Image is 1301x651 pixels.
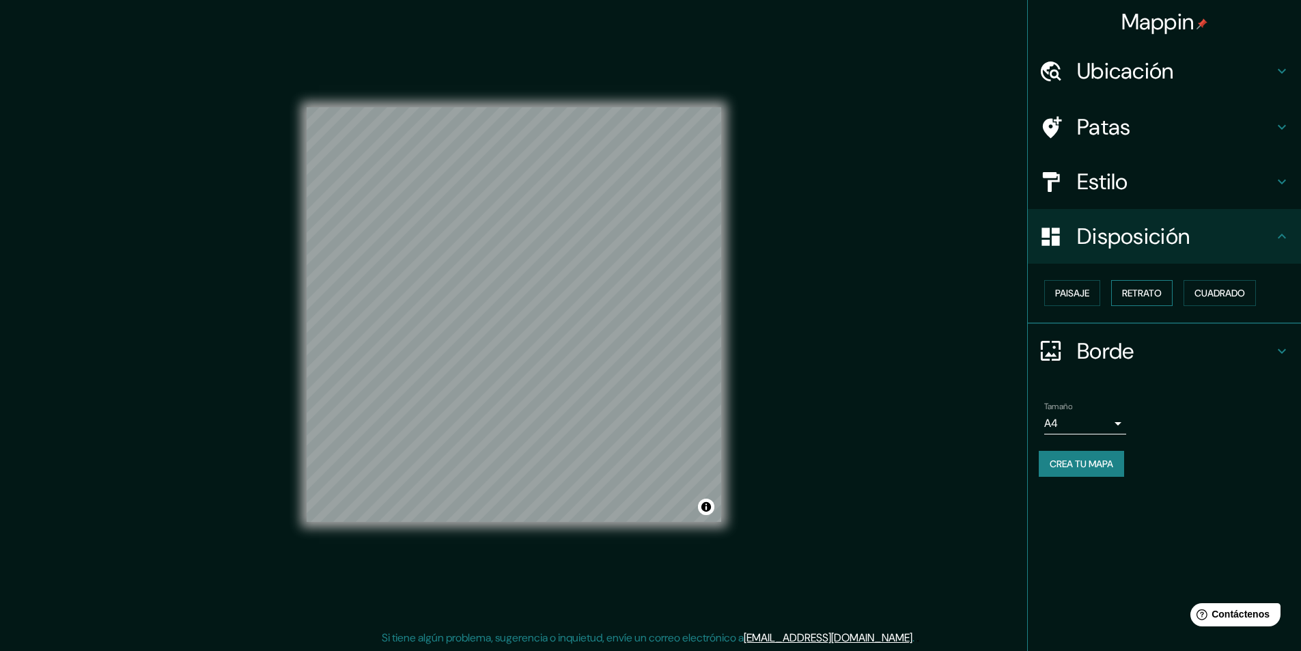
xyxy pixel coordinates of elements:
button: Crea tu mapa [1039,451,1124,477]
button: Activar o desactivar atribución [698,499,714,515]
button: Cuadrado [1184,280,1256,306]
div: A4 [1044,413,1126,434]
canvas: Mapa [307,107,721,522]
font: Ubicación [1077,57,1174,85]
font: Cuadrado [1194,287,1245,299]
font: . [914,630,917,645]
font: Estilo [1077,167,1128,196]
font: Paisaje [1055,287,1089,299]
font: Tamaño [1044,401,1072,412]
font: Disposición [1077,222,1190,251]
font: Patas [1077,113,1131,141]
font: Crea tu mapa [1050,458,1113,470]
font: . [917,630,919,645]
font: Mappin [1121,8,1194,36]
a: [EMAIL_ADDRESS][DOMAIN_NAME] [744,631,912,645]
div: Disposición [1028,209,1301,264]
iframe: Lanzador de widgets de ayuda [1179,598,1286,636]
div: Estilo [1028,154,1301,209]
font: Borde [1077,337,1134,365]
div: Borde [1028,324,1301,378]
font: Si tiene algún problema, sugerencia o inquietud, envíe un correo electrónico a [382,631,744,645]
button: Paisaje [1044,280,1100,306]
font: A4 [1044,416,1058,430]
div: Ubicación [1028,44,1301,98]
div: Patas [1028,100,1301,154]
img: pin-icon.png [1197,18,1207,29]
font: . [912,631,914,645]
button: Retrato [1111,280,1173,306]
font: Retrato [1122,287,1162,299]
